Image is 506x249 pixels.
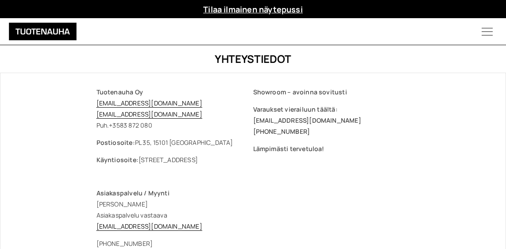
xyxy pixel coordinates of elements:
[253,144,324,153] span: Lämpimästi tervetuloa!
[9,23,77,40] img: Tuotenauha Oy
[97,187,410,232] p: [PERSON_NAME] Asiakaspalvelu vastaava
[203,4,303,15] a: Tilaa ilmainen näytepussi
[13,51,493,66] h1: Yhteystiedot
[253,116,361,124] span: [EMAIL_ADDRESS][DOMAIN_NAME]
[253,105,338,113] span: Varaukset vierailuun täältä:
[97,189,170,197] strong: Asiakaspalvelu / Myynti
[253,88,347,96] span: Showroom – avoinna sovitusti
[468,18,506,45] button: Menu
[97,110,202,118] a: [EMAIL_ADDRESS][DOMAIN_NAME]
[97,137,253,148] p: PL 35, 15101 [GEOGRAPHIC_DATA]
[253,127,310,136] span: [PHONE_NUMBER]
[97,88,143,96] span: Tuotenauha Oy
[109,121,124,129] span: +358
[97,222,202,230] a: [EMAIL_ADDRESS][DOMAIN_NAME]
[97,99,202,107] a: [EMAIL_ADDRESS][DOMAIN_NAME]
[97,154,253,165] p: [STREET_ADDRESS]
[97,138,135,147] b: Postiosoite:
[97,86,253,131] p: Puh. 3 872 080
[97,156,139,164] b: Käyntiosoite:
